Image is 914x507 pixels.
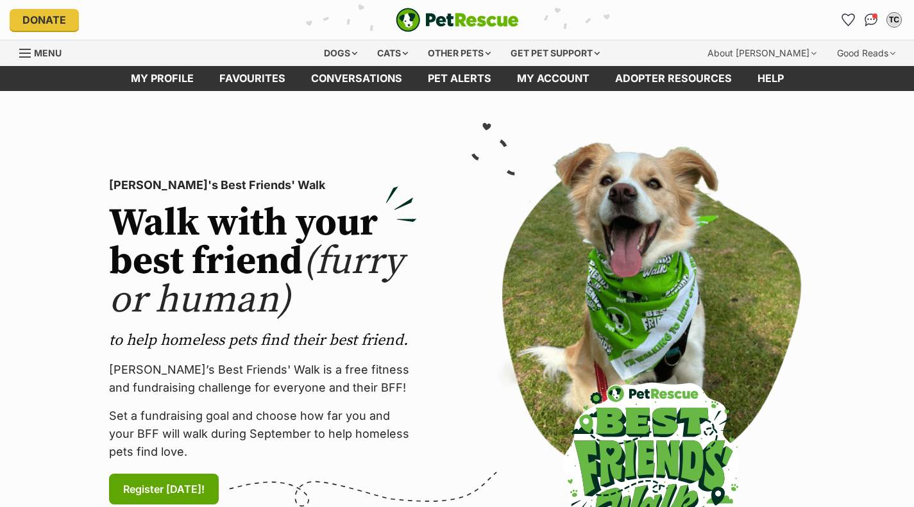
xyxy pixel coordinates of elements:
[415,66,504,91] a: Pet alerts
[838,10,858,30] a: Favourites
[865,13,878,26] img: chat-41dd97257d64d25036548639549fe6c8038ab92f7586957e7f3b1b290dea8141.svg
[828,40,904,66] div: Good Reads
[10,9,79,31] a: Donate
[602,66,745,91] a: Adopter resources
[109,238,403,324] span: (furry or human)
[315,40,366,66] div: Dogs
[396,8,519,32] a: PetRescue
[109,361,417,397] p: [PERSON_NAME]’s Best Friends' Walk is a free fitness and fundraising challenge for everyone and t...
[861,10,881,30] a: Conversations
[34,47,62,58] span: Menu
[504,66,602,91] a: My account
[884,10,904,30] button: My account
[368,40,417,66] div: Cats
[19,40,71,63] a: Menu
[109,474,219,504] a: Register [DATE]!
[698,40,825,66] div: About [PERSON_NAME]
[123,481,205,497] span: Register [DATE]!
[109,176,417,194] p: [PERSON_NAME]'s Best Friends' Walk
[118,66,207,91] a: My profile
[109,204,417,320] h2: Walk with your best friend
[207,66,298,91] a: Favourites
[745,66,797,91] a: Help
[838,10,904,30] ul: Account quick links
[888,13,901,26] div: TC
[109,330,417,351] p: to help homeless pets find their best friend.
[396,8,519,32] img: logo-e224e6f780fb5917bec1dbf3a21bbac754714ae5b6737aabdf751b685950b380.svg
[419,40,500,66] div: Other pets
[298,66,415,91] a: conversations
[109,407,417,461] p: Set a fundraising goal and choose how far you and your BFF will walk during September to help hom...
[502,40,609,66] div: Get pet support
